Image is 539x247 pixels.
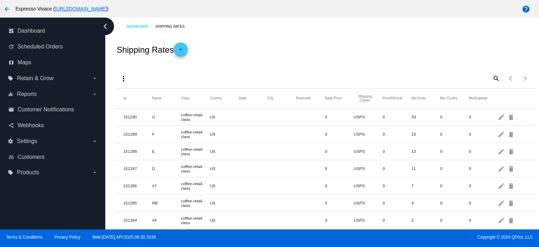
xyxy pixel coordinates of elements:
mat-icon: edit [498,129,506,139]
mat-icon: add [177,47,185,56]
mat-cell: 0 [325,130,354,138]
i: equalizer [8,91,13,97]
mat-cell: 0 [382,164,411,173]
mat-icon: edit [498,111,506,122]
mat-icon: delete [507,111,516,122]
mat-cell: USPS [354,199,382,207]
mat-cell: RB [152,199,181,207]
mat-cell: 13 [411,147,440,155]
mat-cell: 0 [440,199,469,207]
mat-cell: 0 [325,182,354,190]
mat-cell: coffee-retail-class [181,214,210,227]
a: Web:[DATE] API:2025.09.30.2039 [92,235,156,240]
mat-cell: 0 [469,216,498,224]
mat-cell: 151290 [123,113,152,121]
a: Terms & Conditions [6,235,42,240]
button: Change sorting for Class [181,96,190,100]
mat-icon: arrow_back [3,5,11,13]
button: Change sorting for PricePerUnit [382,96,402,100]
button: Change sorting for ShippingCarrier [354,95,376,102]
button: Change sorting for City [267,96,273,100]
mat-icon: edit [498,163,506,174]
mat-cell: #7 [152,182,181,190]
button: Change sorting for Country [210,96,222,100]
mat-cell: USPS [354,130,382,138]
i: email [8,107,14,112]
mat-icon: delete [507,146,516,157]
button: Change sorting for Postcode [296,96,311,100]
span: Maps [18,59,31,66]
mat-cell: 0 [382,113,411,121]
a: share Webhooks [8,120,98,131]
mat-cell: US [210,199,239,207]
mat-cell: 0 [382,130,411,138]
mat-cell: US [210,182,239,190]
mat-cell: coffee-retail-class [181,128,210,141]
mat-icon: edit [498,180,506,191]
mat-cell: 0 [325,199,354,207]
i: arrow_drop_down [92,91,98,97]
button: Change sorting for BasePrice [325,96,342,100]
a: dashboard Dashboard [8,25,98,37]
mat-icon: help [522,5,530,13]
button: Change sorting for MinUnits [411,96,426,100]
mat-cell: 7 [411,182,440,190]
mat-icon: delete [507,129,516,139]
button: Change sorting for Id [123,96,126,100]
mat-cell: 0 [469,164,498,173]
span: Settings [17,138,37,144]
mat-cell: 0 [382,199,411,207]
mat-cell: 0 [325,113,354,121]
mat-icon: delete [507,215,516,226]
span: Espresso Vivace ( ) [15,6,108,12]
span: Reports [17,91,36,97]
mat-cell: 11 [411,164,440,173]
i: people_outline [8,154,14,160]
i: chevron_left [100,21,111,32]
i: arrow_drop_down [92,138,98,144]
mat-cell: coffee-retail-class [181,145,210,158]
span: Copyright © 2024 QPilot, LLC [275,235,533,240]
mat-cell: 2 [411,216,440,224]
mat-icon: more_vert [119,74,128,83]
mat-cell: US [210,147,239,155]
mat-cell: 151288 [123,147,152,155]
mat-cell: coffee-retail-class [181,180,210,192]
mat-cell: G [152,113,181,121]
span: Products [17,169,39,176]
mat-cell: 0 [382,147,411,155]
mat-cell: 151287 [123,164,152,173]
a: Dashboard [126,21,155,32]
mat-cell: 0 [469,113,498,121]
i: arrow_drop_down [92,76,98,81]
button: Change sorting for Name [152,96,162,100]
mat-cell: 0 [382,182,411,190]
mat-cell: 23 [411,130,440,138]
mat-cell: USPS [354,182,382,190]
mat-cell: 0 [382,216,411,224]
mat-cell: US [210,113,239,121]
mat-cell: 0 [325,147,354,155]
mat-icon: search [492,73,500,84]
mat-icon: edit [498,146,506,157]
a: update Scheduled Orders [8,41,98,52]
i: share [8,123,14,128]
i: arrow_drop_down [92,170,98,175]
a: Shipping Rates [155,21,191,32]
button: Change sorting for State [239,96,247,100]
mat-icon: delete [507,163,516,174]
mat-cell: 0 [469,199,498,207]
mat-icon: delete [507,197,516,208]
mat-cell: coffee-retail-class [181,197,210,209]
a: [URL][DOMAIN_NAME] [55,6,107,12]
a: email Customer Notifications [8,104,98,115]
i: dashboard [8,28,14,34]
span: Webhooks [18,122,44,129]
mat-cell: 0 [469,147,498,155]
h2: Shipping Rates [117,43,188,57]
mat-cell: 0 [440,147,469,155]
mat-cell: USPS [354,113,382,121]
i: local_offer [8,170,13,175]
mat-cell: 4 [411,199,440,207]
i: map [8,60,14,65]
